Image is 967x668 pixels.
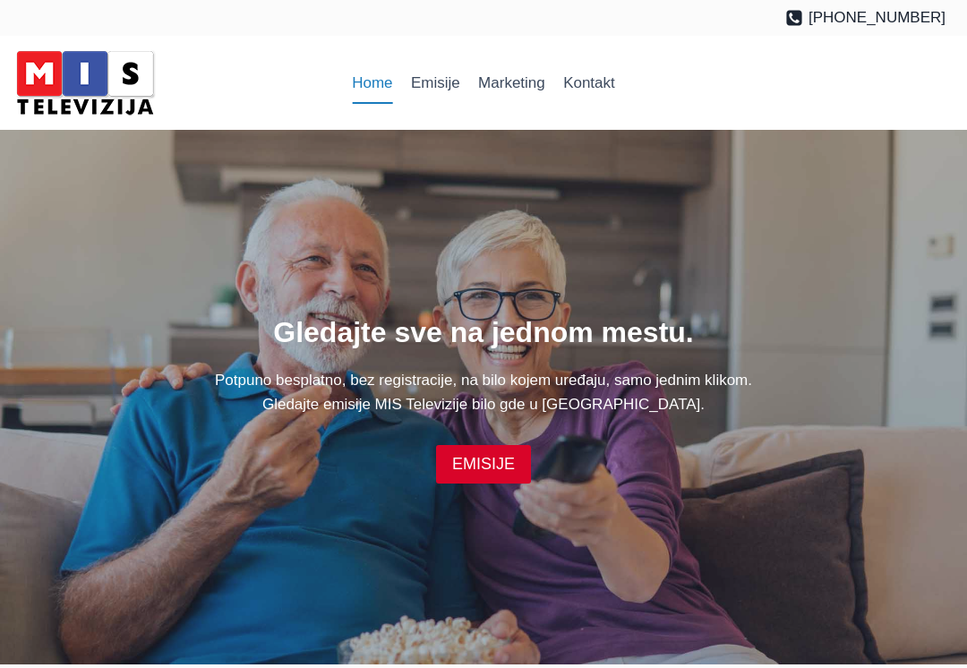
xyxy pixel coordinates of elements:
[9,45,161,121] img: MIS Television
[343,62,402,105] a: Home
[21,368,946,416] p: Potpuno besplatno, bez registracije, na bilo kojem uređaju, samo jednim klikom. Gledajte emisije ...
[402,62,469,105] a: Emisije
[809,5,946,30] span: [PHONE_NUMBER]
[554,62,624,105] a: Kontakt
[21,311,946,354] h1: Gledajte sve na jednom mestu.
[343,62,624,105] nav: Primary
[469,62,554,105] a: Marketing
[436,445,531,484] a: EMISIJE
[785,5,946,30] a: [PHONE_NUMBER]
